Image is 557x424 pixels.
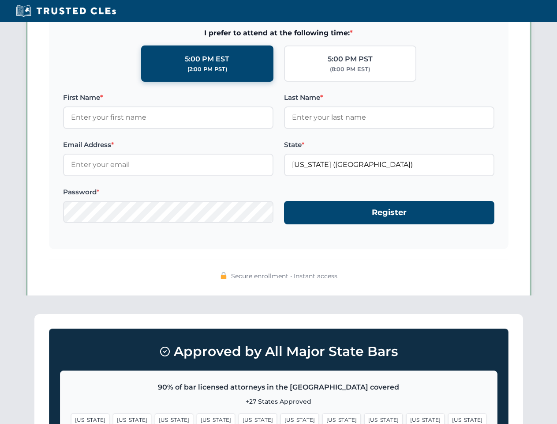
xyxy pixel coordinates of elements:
[185,53,229,65] div: 5:00 PM EST
[284,106,494,129] input: Enter your last name
[63,140,273,150] label: Email Address
[13,4,119,18] img: Trusted CLEs
[284,154,494,176] input: Florida (FL)
[71,382,486,393] p: 90% of bar licensed attorneys in the [GEOGRAPHIC_DATA] covered
[330,65,370,74] div: (8:00 PM EST)
[60,340,497,363] h3: Approved by All Major State Bars
[220,272,227,279] img: 🔒
[231,271,337,281] span: Secure enrollment • Instant access
[63,27,494,39] span: I prefer to attend at the following time:
[284,201,494,224] button: Register
[71,397,486,406] p: +27 States Approved
[63,92,273,103] label: First Name
[63,154,273,176] input: Enter your email
[328,53,373,65] div: 5:00 PM PST
[63,187,273,197] label: Password
[187,65,227,74] div: (2:00 PM PST)
[284,92,494,103] label: Last Name
[63,106,273,129] input: Enter your first name
[284,140,494,150] label: State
